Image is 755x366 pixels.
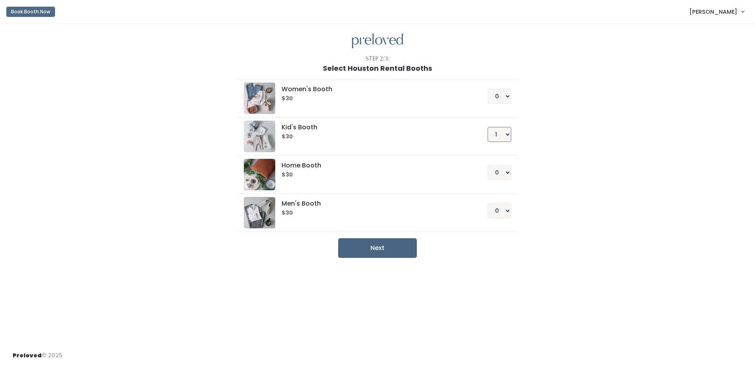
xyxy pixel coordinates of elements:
h1: Select Houston Rental Booths [323,64,432,72]
img: preloved logo [244,159,275,190]
button: Next [338,238,417,258]
h5: Kid's Booth [282,124,468,131]
img: preloved logo [352,33,403,49]
h6: $30 [282,134,468,140]
div: Step 2/3: [366,55,390,63]
a: Book Booth Now [6,3,55,20]
h6: $30 [282,96,468,102]
div: © 2025 [13,345,63,360]
img: preloved logo [244,83,275,114]
button: Book Booth Now [6,7,55,17]
h6: $30 [282,172,468,178]
a: [PERSON_NAME] [681,3,752,20]
span: Preloved [13,351,42,359]
img: preloved logo [244,121,275,152]
h6: $30 [282,210,468,216]
span: [PERSON_NAME] [689,7,737,16]
h5: Men's Booth [282,200,468,207]
img: preloved logo [244,197,275,228]
h5: Home Booth [282,162,468,169]
h5: Women's Booth [282,86,468,93]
